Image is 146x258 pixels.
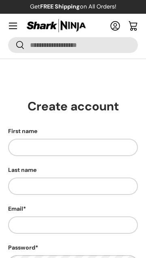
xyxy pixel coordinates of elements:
[8,98,138,114] h1: Create account
[8,127,138,135] label: First name
[8,166,138,174] label: Last name
[40,3,80,10] strong: FREE Shipping
[26,18,87,34] img: Shark Ninja Philippines
[8,205,138,213] label: Email*
[8,243,138,252] label: Password*
[30,2,116,11] p: Get on All Orders!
